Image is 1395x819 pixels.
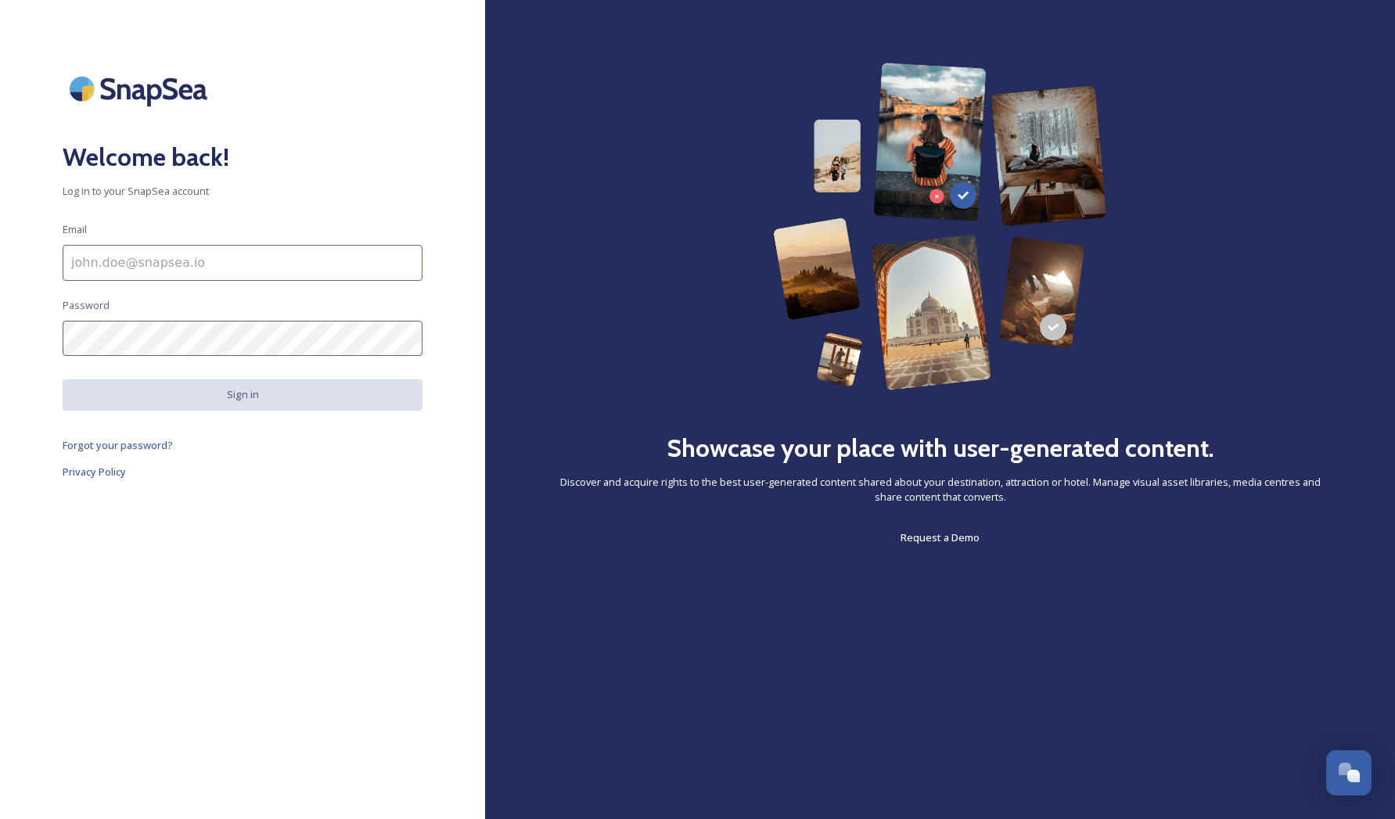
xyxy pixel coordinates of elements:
[63,138,422,176] h2: Welcome back!
[901,530,980,544] span: Request a Demo
[63,63,219,115] img: SnapSea Logo
[63,184,422,199] span: Log in to your SnapSea account
[63,245,422,281] input: john.doe@snapsea.io
[63,465,126,479] span: Privacy Policy
[63,462,422,481] a: Privacy Policy
[548,475,1332,505] span: Discover and acquire rights to the best user-generated content shared about your destination, att...
[901,528,980,547] a: Request a Demo
[63,379,422,410] button: Sign in
[63,298,110,313] span: Password
[63,222,87,237] span: Email
[63,436,422,454] a: Forgot your password?
[773,63,1107,390] img: 63b42ca75bacad526042e722_Group%20154-p-800.png
[667,429,1214,467] h2: Showcase your place with user-generated content.
[63,438,173,452] span: Forgot your password?
[1326,750,1372,796] button: Open Chat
